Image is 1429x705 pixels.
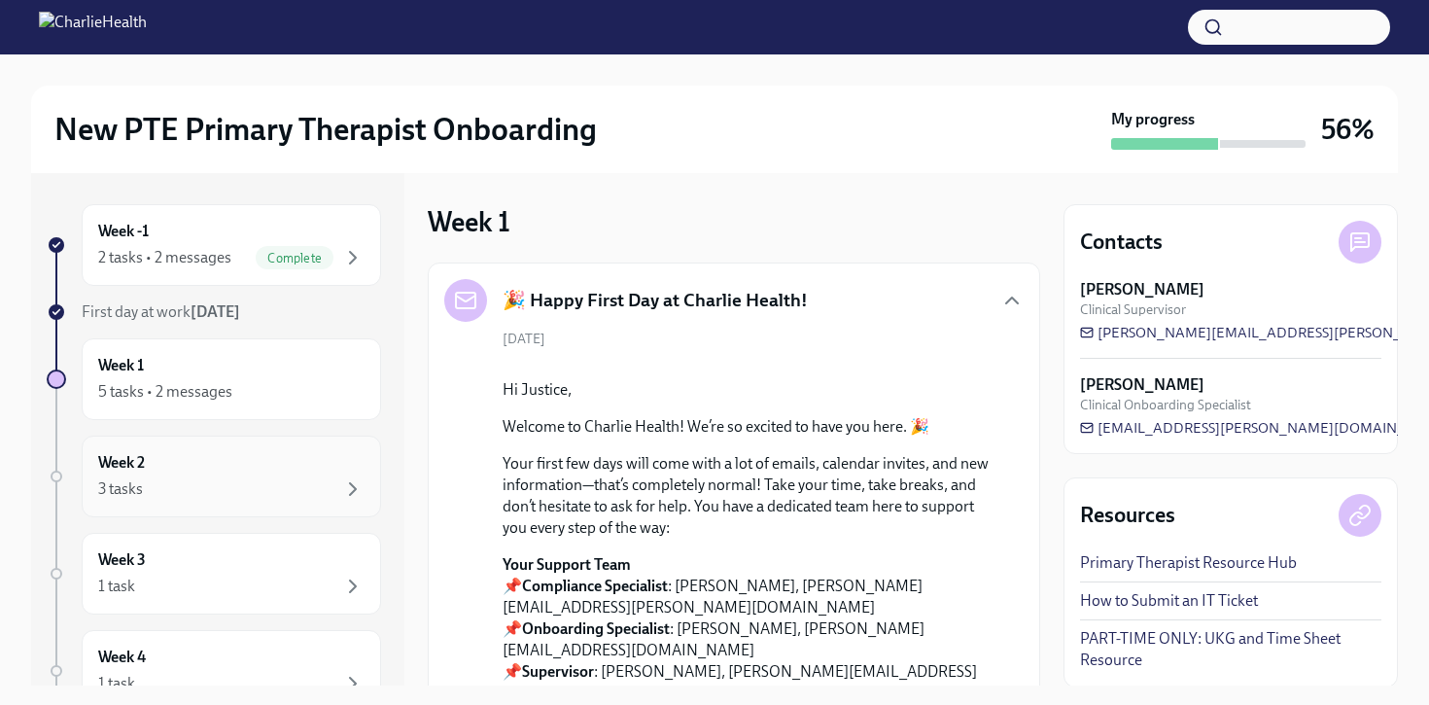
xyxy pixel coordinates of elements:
[1080,590,1258,612] a: How to Submit an IT Ticket
[1321,112,1375,147] h3: 56%
[503,330,545,348] span: [DATE]
[54,110,597,149] h2: New PTE Primary Therapist Onboarding
[98,452,145,474] h6: Week 2
[98,576,135,597] div: 1 task
[1080,228,1163,257] h4: Contacts
[522,577,668,595] strong: Compliance Specialist
[47,301,381,323] a: First day at work[DATE]
[98,221,149,242] h6: Week -1
[98,381,232,403] div: 5 tasks • 2 messages
[98,549,146,571] h6: Week 3
[39,12,147,43] img: CharlieHealth
[1080,374,1204,396] strong: [PERSON_NAME]
[503,416,993,438] p: Welcome to Charlie Health! We’re so excited to have you here. 🎉
[503,379,993,401] p: Hi Justice,
[191,302,240,321] strong: [DATE]
[98,673,135,694] div: 1 task
[1080,279,1204,300] strong: [PERSON_NAME]
[98,247,231,268] div: 2 tasks • 2 messages
[503,288,808,313] h5: 🎉 Happy First Day at Charlie Health!
[428,204,510,239] h3: Week 1
[98,647,146,668] h6: Week 4
[1080,628,1381,671] a: PART-TIME ONLY: UKG and Time Sheet Resource
[256,251,333,265] span: Complete
[47,204,381,286] a: Week -12 tasks • 2 messagesComplete
[47,533,381,615] a: Week 31 task
[47,338,381,420] a: Week 15 tasks • 2 messages
[1080,300,1186,319] span: Clinical Supervisor
[503,453,993,539] p: Your first few days will come with a lot of emails, calendar invites, and new information—that’s ...
[1080,552,1297,574] a: Primary Therapist Resource Hub
[1111,109,1195,130] strong: My progress
[98,478,143,500] div: 3 tasks
[98,355,144,376] h6: Week 1
[503,555,631,574] strong: Your Support Team
[522,619,670,638] strong: Onboarding Specialist
[1080,501,1175,530] h4: Resources
[522,662,594,681] strong: Supervisor
[1080,396,1251,414] span: Clinical Onboarding Specialist
[47,436,381,517] a: Week 23 tasks
[82,302,240,321] span: First day at work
